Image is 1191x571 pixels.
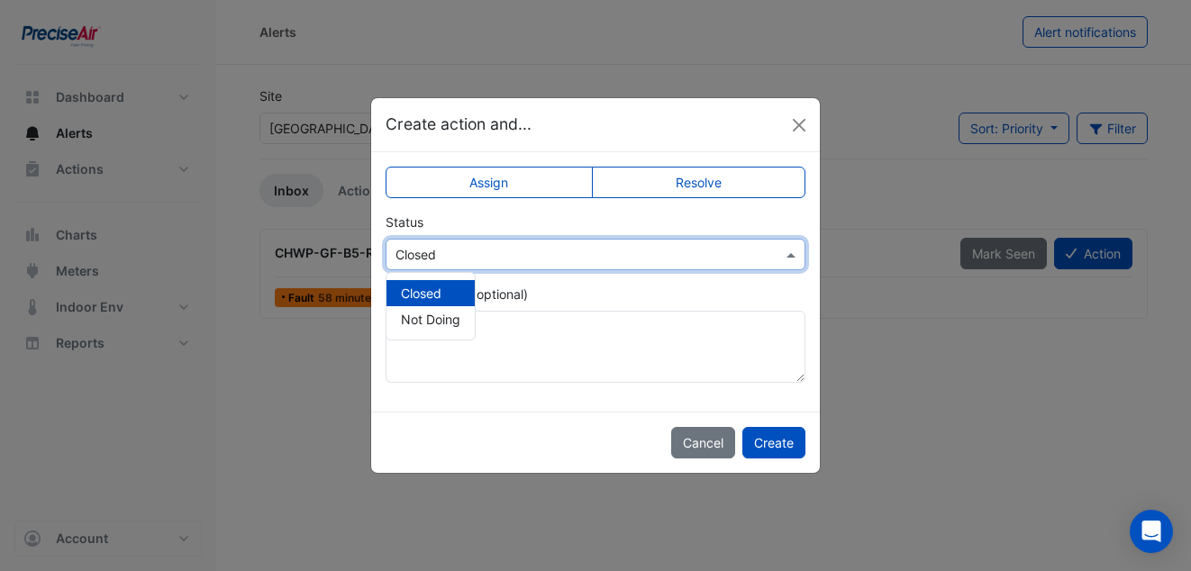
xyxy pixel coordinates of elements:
label: Resolve [592,167,806,198]
span: Not Doing [401,312,460,327]
div: Options List [386,273,475,340]
button: Cancel [671,427,735,458]
button: Close [786,112,813,139]
button: Create [742,427,805,458]
label: Assign [386,167,593,198]
label: Status [386,213,423,231]
span: Closed [401,285,441,301]
div: Open Intercom Messenger [1130,510,1173,553]
h5: Create action and... [386,113,532,136]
